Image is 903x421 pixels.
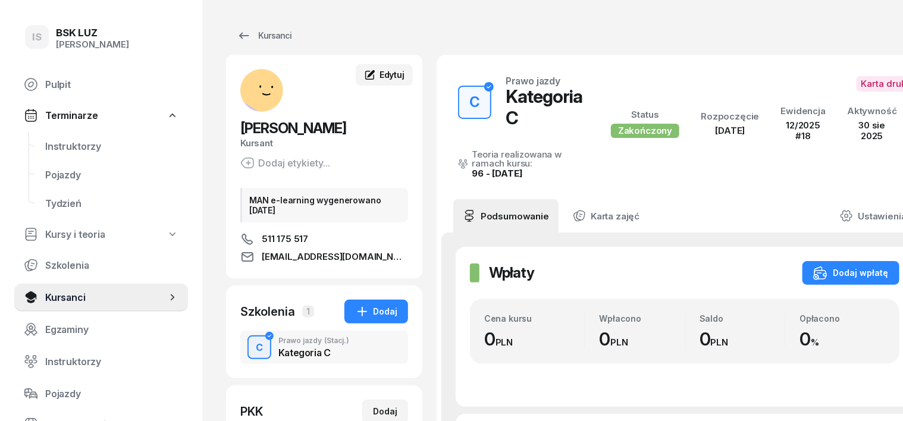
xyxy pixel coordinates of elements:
button: Dodaj wpłatę [802,261,899,285]
div: Dodaj [373,404,397,419]
div: BSK LUZ [56,28,129,38]
div: [PERSON_NAME] [56,39,129,50]
a: Edytuj [356,64,413,86]
span: Kursy i teoria [45,229,105,240]
div: Kategoria C [506,86,582,128]
h2: Wpłaty [489,263,534,282]
div: Prawo jazdy [506,76,560,86]
a: Pojazdy [36,161,188,189]
div: C [251,340,268,356]
div: Aktywność [847,106,897,117]
div: PKK [240,403,263,420]
div: 0 [700,328,785,350]
span: Kursanci [45,292,167,303]
a: Egzaminy [14,315,188,344]
div: MAN e-learning wygenerowano [DATE] [240,188,408,222]
a: Kursanci [14,283,188,312]
span: Instruktorzy [45,141,178,152]
a: Kursy i teoria [14,221,188,247]
div: Saldo [700,313,785,323]
span: Pojazdy [45,388,178,400]
a: Szkolenia [14,251,188,279]
small: PLN [496,337,513,348]
span: Edytuj [380,70,405,80]
a: Podsumowanie [453,199,559,233]
div: Kursanci [237,29,291,43]
span: (Stacj.) [324,337,349,344]
button: Dodaj etykiety... [240,156,330,170]
div: Status [611,109,679,120]
small: PLN [711,337,729,348]
a: 511 175 517 [240,232,408,246]
span: Instruktorzy [45,356,178,367]
a: Pulpit [14,70,188,99]
div: Zakończony [611,124,679,138]
a: Karta zajęć [563,199,649,233]
div: Cena kursu [484,313,584,323]
span: [PERSON_NAME] [240,120,346,137]
a: Terminarze [14,102,188,128]
div: Opłacono [799,313,885,323]
span: IS [32,32,42,42]
div: Prawo jazdy [278,337,349,344]
span: Tydzień [45,198,178,209]
span: [EMAIL_ADDRESS][DOMAIN_NAME] [262,250,408,264]
span: 511 175 517 [262,232,308,246]
span: Pulpit [45,79,178,90]
div: Dodaj wpłatę [813,266,889,280]
a: [EMAIL_ADDRESS][DOMAIN_NAME] [240,250,408,264]
span: [DATE] [716,125,745,136]
div: Wpłacono [599,313,684,323]
div: Rozpoczęcie [701,111,759,122]
button: Dodaj [344,300,408,323]
div: 0 [599,328,684,350]
a: 96 - [DATE] [472,168,522,179]
small: PLN [610,337,628,348]
div: Kategoria C [278,348,349,357]
div: 0 [799,328,885,350]
span: Pojazdy [45,169,178,181]
span: Egzaminy [45,324,178,335]
a: Kursanci [226,24,302,48]
div: 30 sie 2025 [847,120,897,142]
a: Instruktorzy [36,132,188,161]
div: Teoria realizowana w ramach kursu: [472,150,582,168]
span: 12/2025 #18 [786,120,820,142]
a: Tydzień [36,189,188,218]
div: Dodaj [355,304,397,319]
div: C [465,90,485,114]
span: Szkolenia [45,260,178,271]
small: % [811,337,819,348]
div: Szkolenia [240,303,295,320]
span: 1 [302,306,314,318]
div: Ewidencja [781,106,826,117]
a: Pojazdy [14,379,188,408]
button: C [247,335,271,359]
span: Terminarze [45,110,98,121]
div: 0 [484,328,584,350]
button: C [458,86,491,119]
a: Instruktorzy [14,347,188,376]
div: Kursant [240,138,408,149]
button: CPrawo jazdy(Stacj.)Kategoria C [240,331,408,364]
